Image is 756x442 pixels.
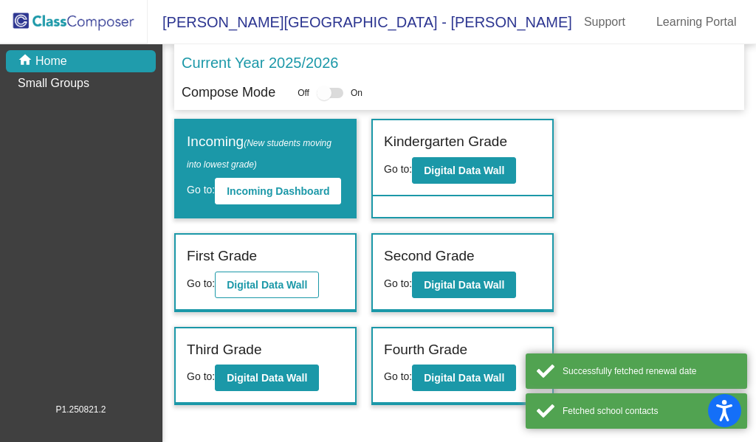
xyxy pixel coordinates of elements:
div: Successfully fetched renewal date [563,365,736,378]
a: Learning Portal [645,10,749,34]
p: Home [35,52,67,70]
p: Compose Mode [182,83,275,103]
span: Go to: [384,163,412,175]
span: [PERSON_NAME][GEOGRAPHIC_DATA] - [PERSON_NAME] [148,10,572,34]
button: Digital Data Wall [215,272,319,298]
a: Support [572,10,637,34]
span: Go to: [384,277,412,289]
p: Current Year 2025/2026 [182,52,338,74]
b: Digital Data Wall [227,372,307,384]
span: Go to: [187,277,215,289]
b: Digital Data Wall [227,279,307,291]
div: Fetched school contacts [563,404,736,418]
span: Off [298,86,309,100]
mat-icon: home [18,52,35,70]
p: Small Groups [18,75,89,92]
button: Digital Data Wall [412,272,516,298]
b: Digital Data Wall [424,372,504,384]
button: Incoming Dashboard [215,178,341,204]
label: Fourth Grade [384,339,467,361]
label: Kindergarten Grade [384,131,507,153]
label: First Grade [187,246,257,267]
span: Go to: [187,370,215,382]
label: Incoming [187,131,344,173]
button: Digital Data Wall [412,365,516,391]
span: (New students moving into lowest grade) [187,138,331,170]
b: Incoming Dashboard [227,185,329,197]
span: Go to: [187,184,215,196]
b: Digital Data Wall [424,165,504,176]
label: Third Grade [187,339,261,361]
button: Digital Data Wall [412,157,516,184]
button: Digital Data Wall [215,365,319,391]
b: Digital Data Wall [424,279,504,291]
span: On [351,86,362,100]
label: Second Grade [384,246,475,267]
span: Go to: [384,370,412,382]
